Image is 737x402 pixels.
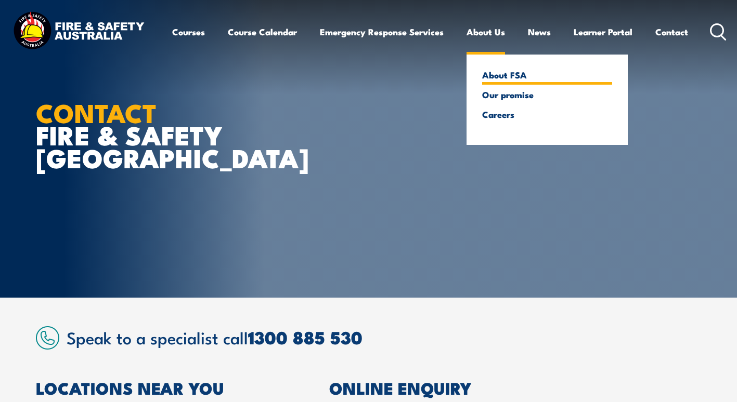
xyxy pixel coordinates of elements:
strong: CONTACT [36,92,157,132]
a: Careers [482,110,612,119]
a: News [528,18,551,46]
h1: FIRE & SAFETY [GEOGRAPHIC_DATA] [36,101,293,168]
a: Course Calendar [228,18,297,46]
a: 1300 885 530 [248,323,363,351]
a: Contact [655,18,688,46]
h2: Speak to a specialist call [67,328,702,346]
a: Our promise [482,90,612,99]
h2: LOCATIONS NEAR YOU [36,380,282,395]
a: Learner Portal [574,18,632,46]
a: Emergency Response Services [320,18,444,46]
h2: ONLINE ENQUIRY [329,380,702,395]
a: About FSA [482,70,612,79]
a: About Us [467,18,505,46]
a: Courses [172,18,205,46]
